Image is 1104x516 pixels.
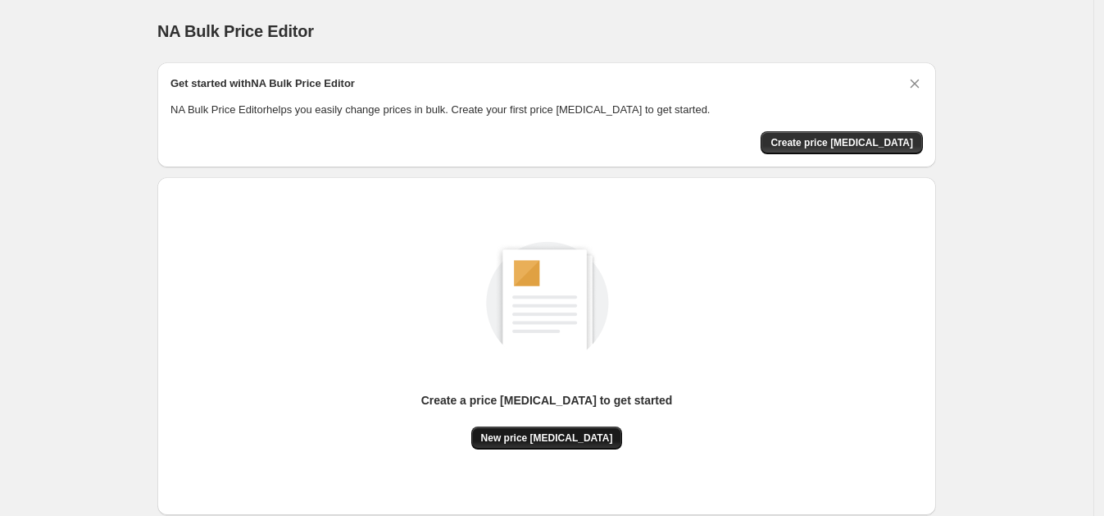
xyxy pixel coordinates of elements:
[906,75,923,92] button: Dismiss card
[471,427,623,450] button: New price [MEDICAL_DATA]
[421,392,673,409] p: Create a price [MEDICAL_DATA] to get started
[170,102,923,118] p: NA Bulk Price Editor helps you easily change prices in bulk. Create your first price [MEDICAL_DAT...
[170,75,355,92] h2: Get started with NA Bulk Price Editor
[770,136,913,149] span: Create price [MEDICAL_DATA]
[157,22,314,40] span: NA Bulk Price Editor
[481,432,613,445] span: New price [MEDICAL_DATA]
[761,131,923,154] button: Create price change job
